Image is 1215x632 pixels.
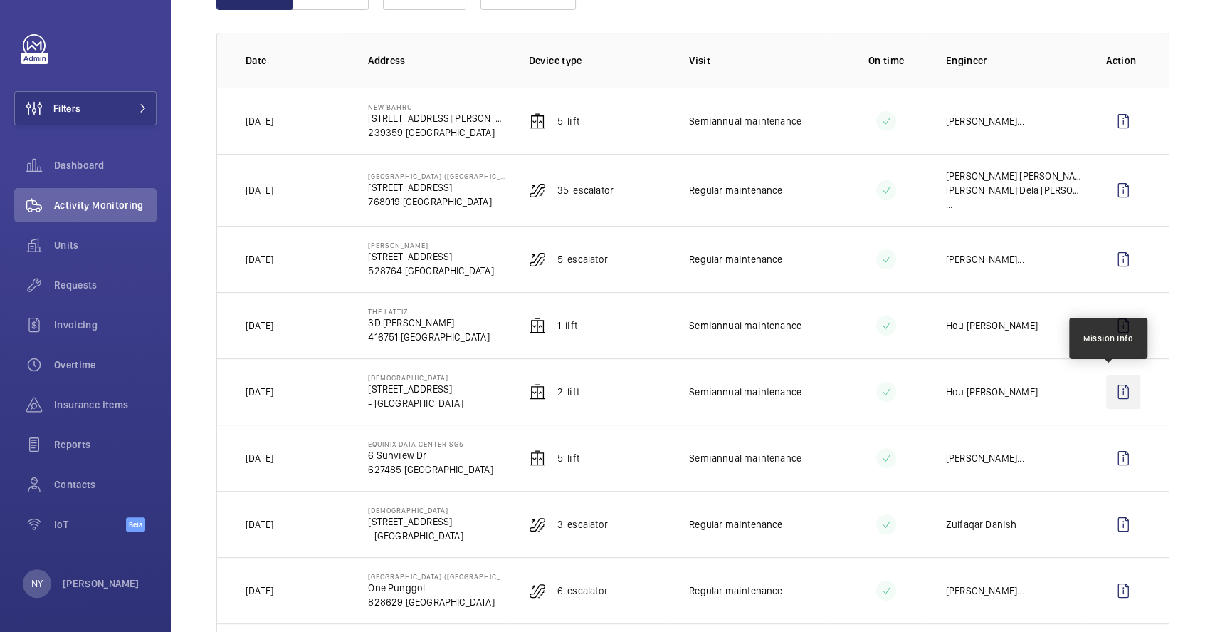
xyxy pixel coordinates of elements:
p: Hou [PERSON_NAME] [946,385,1038,399]
img: escalator.svg [529,516,546,533]
span: Contacts [54,477,157,492]
span: Filters [53,101,80,115]
p: [PERSON_NAME] Dela [PERSON_NAME] [946,183,1083,197]
p: NY [31,576,43,591]
p: Action [1106,53,1140,68]
p: [STREET_ADDRESS][PERSON_NAME] [368,111,505,125]
p: Semiannual maintenance [689,318,801,333]
p: 35 Escalator [557,183,614,197]
p: [DATE] [246,318,273,333]
img: escalator.svg [529,582,546,599]
span: Units [54,238,157,252]
p: 1 Lift [557,318,577,333]
p: 6 Sunview Dr [368,448,493,462]
p: [STREET_ADDRESS] [368,249,493,264]
p: [PERSON_NAME] [946,451,1017,465]
p: One Punggol [368,581,505,595]
p: [GEOGRAPHIC_DATA] ([GEOGRAPHIC_DATA]) [368,172,505,180]
p: Semiannual maintenance [689,385,801,399]
p: Regular maintenance [689,517,782,532]
span: IoT [54,517,126,532]
p: - [GEOGRAPHIC_DATA] [368,396,463,410]
p: 528764 [GEOGRAPHIC_DATA] [368,264,493,278]
p: [STREET_ADDRESS] [368,382,463,396]
span: Insurance items [54,398,157,412]
p: Device type [529,53,666,68]
img: elevator.svg [529,450,546,467]
p: [PERSON_NAME] [63,576,140,591]
p: [PERSON_NAME] [368,241,493,249]
p: [DATE] [246,517,273,532]
p: [DATE] [246,114,273,128]
p: 5 Escalator [557,252,608,266]
p: 768019 [GEOGRAPHIC_DATA] [368,195,505,209]
span: Reports [54,437,157,452]
p: [PERSON_NAME] [946,584,1017,598]
p: [PERSON_NAME] [946,114,1017,128]
p: [GEOGRAPHIC_DATA] ([GEOGRAPHIC_DATA]) [368,572,505,581]
p: On time [849,53,922,68]
p: [DATE] [246,183,273,197]
p: [DEMOGRAPHIC_DATA] [368,373,463,382]
p: - [GEOGRAPHIC_DATA] [368,529,463,543]
div: ... [946,114,1024,128]
p: Visit [689,53,826,68]
p: [PERSON_NAME] [PERSON_NAME] , [946,169,1083,183]
p: 239359 [GEOGRAPHIC_DATA] [368,125,505,140]
p: 2 Lift [557,385,579,399]
p: 5 Lift [557,451,579,465]
p: 5 Lift [557,114,579,128]
p: [STREET_ADDRESS] [368,514,463,529]
p: The Lattiz [368,307,489,316]
p: Regular maintenance [689,252,782,266]
p: [DEMOGRAPHIC_DATA] [368,506,463,514]
p: [DATE] [246,385,273,399]
p: [PERSON_NAME] [946,252,1017,266]
p: Equinix Data Center SG5 [368,440,493,448]
p: 828629 [GEOGRAPHIC_DATA] [368,595,505,609]
div: ... [946,584,1024,598]
p: Semiannual maintenance [689,451,801,465]
div: ... [946,169,1083,212]
img: elevator.svg [529,317,546,334]
p: Semiannual maintenance [689,114,801,128]
span: Activity Monitoring [54,198,157,212]
div: ... [946,252,1024,266]
button: Filters [14,91,157,125]
span: Overtime [54,358,157,372]
p: Hou [PERSON_NAME] [946,318,1038,333]
p: Zulfaqar Danish [946,517,1017,532]
div: ... [946,451,1024,465]
div: Mission Info [1083,332,1133,345]
img: escalator.svg [529,182,546,199]
img: escalator.svg [529,251,546,268]
p: Regular maintenance [689,584,782,598]
p: 6 Escalator [557,584,608,598]
img: elevator.svg [529,113,546,130]
p: Engineer [946,53,1083,68]
p: Date [246,53,345,68]
p: [STREET_ADDRESS] [368,180,505,195]
p: [DATE] [246,252,273,266]
p: 627485 [GEOGRAPHIC_DATA] [368,462,493,477]
p: Address [368,53,505,68]
span: Invoicing [54,318,157,332]
p: 416751 [GEOGRAPHIC_DATA] [368,330,489,344]
p: Regular maintenance [689,183,782,197]
p: 3D [PERSON_NAME] [368,316,489,330]
span: Requests [54,278,157,292]
p: [DATE] [246,451,273,465]
p: New Bahru [368,103,505,111]
p: [DATE] [246,584,273,598]
span: Dashboard [54,158,157,172]
span: Beta [126,517,145,532]
p: 3 Escalator [557,517,608,532]
img: elevator.svg [529,383,546,400]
